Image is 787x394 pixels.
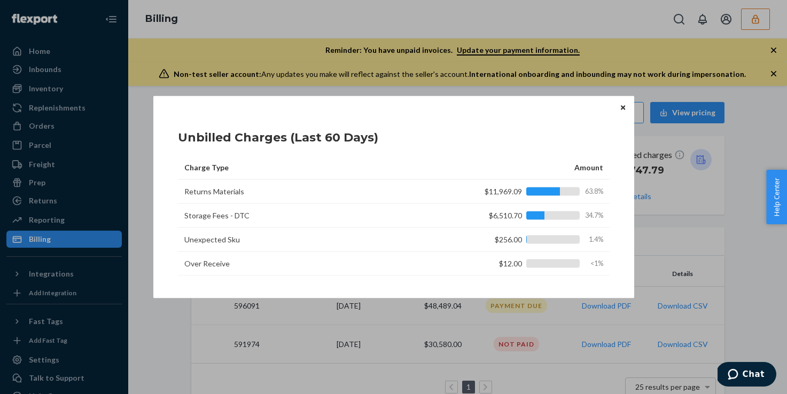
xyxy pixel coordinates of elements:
[584,211,603,220] span: 34.7%
[462,210,603,221] div: $6,510.70
[584,187,603,196] span: 63.8%
[25,7,47,17] span: Chat
[445,156,610,180] th: Amount
[584,259,603,269] span: <1%
[178,252,445,276] td: Over Receive
[178,156,445,180] th: Charge Type
[584,235,603,245] span: 1.4%
[178,228,445,252] td: Unexpected Sku
[462,186,603,197] div: $11,969.09
[462,258,603,269] div: $12.00
[178,204,445,228] td: Storage Fees - DTC
[178,129,378,146] h1: Unbilled Charges (Last 60 Days)
[462,234,603,245] div: $256.00
[178,180,445,204] td: Returns Materials
[618,101,628,113] button: Close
